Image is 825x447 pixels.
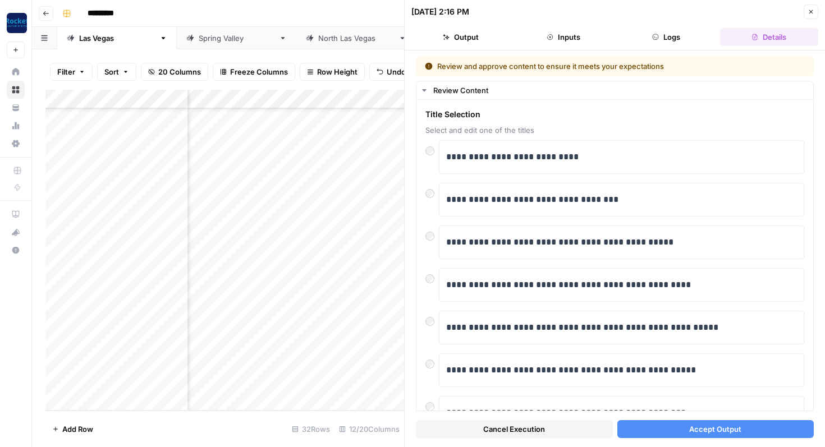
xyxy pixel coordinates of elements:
div: 12/20 Columns [334,420,404,438]
button: Help + Support [7,241,25,259]
button: Add Row [45,420,100,438]
div: [DATE] 2:16 PM [411,6,469,17]
button: Cancel Execution [416,420,613,438]
button: 20 Columns [141,63,208,81]
div: 32 Rows [287,420,334,438]
a: Settings [7,135,25,153]
span: Freeze Columns [230,66,288,77]
div: Review Content [433,85,806,96]
button: Workspace: Rocket Pilots [7,9,25,37]
button: Review Content [416,81,813,99]
span: Row Height [317,66,357,77]
a: Browse [7,81,25,99]
span: Sort [104,66,119,77]
span: Cancel Execution [483,423,545,435]
a: [GEOGRAPHIC_DATA] [296,27,416,49]
button: Filter [50,63,93,81]
div: What's new? [7,224,24,241]
span: Title Selection [425,109,804,120]
a: Usage [7,117,25,135]
a: AirOps Academy [7,205,25,223]
span: Undo [387,66,406,77]
button: What's new? [7,223,25,241]
button: Inputs [514,28,612,46]
button: Freeze Columns [213,63,295,81]
span: Filter [57,66,75,77]
div: Review and approve content to ensure it meets your expectations [425,61,735,72]
span: Select and edit one of the titles [425,125,804,136]
button: Logs [617,28,716,46]
button: Row Height [300,63,365,81]
a: [GEOGRAPHIC_DATA] [57,27,177,49]
div: [GEOGRAPHIC_DATA] [79,33,155,44]
span: Add Row [62,423,93,435]
button: Sort [97,63,136,81]
img: Rocket Pilots Logo [7,13,27,33]
button: Accept Output [617,420,814,438]
div: [GEOGRAPHIC_DATA] [318,33,394,44]
span: Accept Output [689,423,741,435]
span: 20 Columns [158,66,201,77]
button: Undo [369,63,413,81]
button: Details [720,28,818,46]
button: Output [411,28,510,46]
a: Home [7,63,25,81]
div: [GEOGRAPHIC_DATA] [199,33,274,44]
a: Your Data [7,99,25,117]
a: [GEOGRAPHIC_DATA] [177,27,296,49]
